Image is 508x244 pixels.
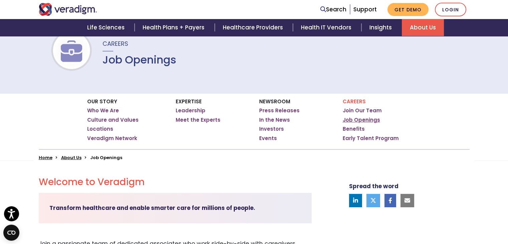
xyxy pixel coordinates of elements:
[349,182,398,190] strong: Spread the word
[87,126,113,132] a: Locations
[402,19,444,36] a: About Us
[387,3,429,16] a: Get Demo
[39,176,312,188] h2: Welcome to Veradigm
[343,107,382,114] a: Join Our Team
[103,39,128,48] span: Careers
[353,5,377,13] a: Support
[87,107,119,114] a: Who We Are
[320,5,346,14] a: Search
[39,3,97,16] img: Veradigm logo
[87,117,139,123] a: Culture and Values
[49,204,255,212] strong: Transform healthcare and enable smarter care for millions of people.
[259,107,300,114] a: Press Releases
[293,19,361,36] a: Health IT Vendors
[79,19,135,36] a: Life Sciences
[87,135,137,142] a: Veradigm Network
[215,19,293,36] a: Healthcare Providers
[361,19,402,36] a: Insights
[103,53,176,66] h1: Job Openings
[259,117,290,123] a: In the News
[435,3,466,16] a: Login
[39,154,52,161] a: Home
[3,225,19,241] button: Open CMP widget
[176,117,220,123] a: Meet the Experts
[343,135,399,142] a: Early Talent Program
[135,19,214,36] a: Health Plans + Payers
[259,135,277,142] a: Events
[259,126,284,132] a: Investors
[343,117,380,123] a: Job Openings
[61,154,81,161] a: About Us
[343,126,365,132] a: Benefits
[176,107,205,114] a: Leadership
